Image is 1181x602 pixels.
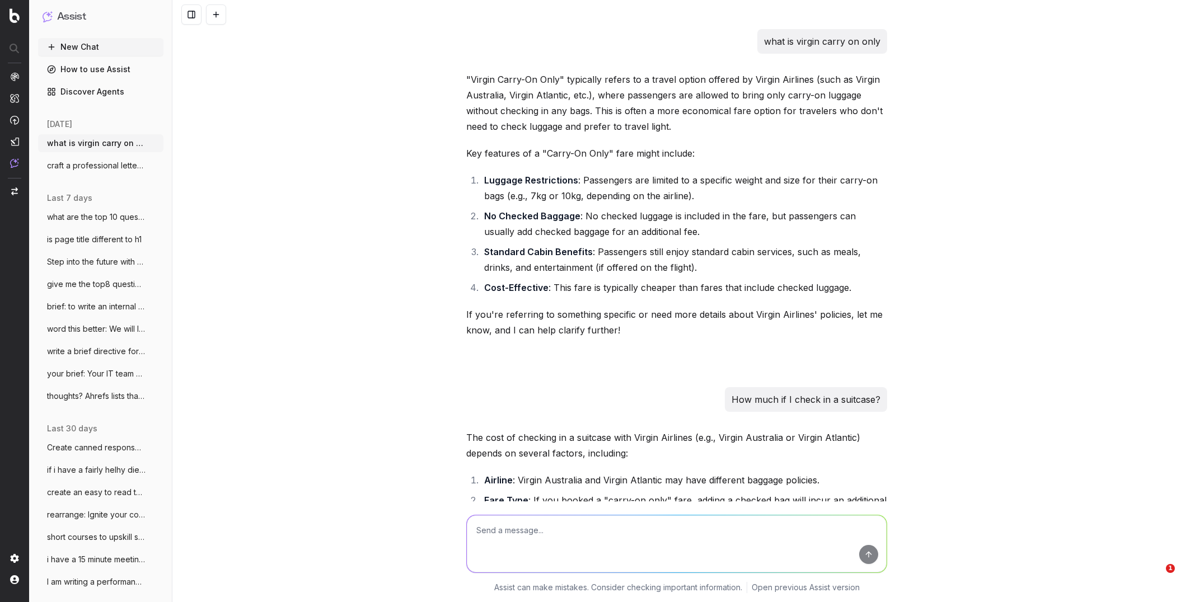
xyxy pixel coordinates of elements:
[10,137,19,146] img: Studio
[732,392,880,407] p: How much if I check in a suitcase?
[47,234,142,245] span: is page title different to h1
[47,346,146,357] span: write a brief directive for a staff memb
[484,246,593,257] strong: Standard Cabin Benefits
[47,554,146,565] span: i have a 15 minute meeting with a petula
[47,442,146,453] span: Create canned response to customers/stor
[38,365,163,383] button: your brief: Your IT team have limited ce
[38,60,163,78] a: How to use Assist
[47,423,97,434] span: last 30 days
[47,279,146,290] span: give me the top8 questions from this Als
[43,11,53,22] img: Assist
[484,210,580,222] strong: No Checked Baggage
[47,532,146,543] span: short courses to upskill seo contnrt wri
[10,554,19,563] img: Setting
[47,138,146,149] span: what is virgin carry on only
[47,323,146,335] span: word this better: We will look at having
[481,472,887,488] li: : Virgin Australia and Virgin Atlantic may have different baggage policies.
[1143,564,1170,591] iframe: Intercom live chat
[10,93,19,103] img: Intelligence
[481,492,887,524] li: : If you booked a "carry-on only" fare, adding a checked bag will incur an additional fee.
[466,145,887,161] p: Key features of a "Carry-On Only" fare might include:
[57,9,86,25] h1: Assist
[10,575,19,584] img: My account
[47,192,92,204] span: last 7 days
[38,483,163,501] button: create an easy to read table that outlin
[38,506,163,524] button: rearrange: Ignite your cooking potential
[466,430,887,461] p: The cost of checking in a suitcase with Virgin Airlines (e.g., Virgin Australia or Virgin Atlanti...
[481,280,887,295] li: : This fare is typically cheaper than fares that include checked luggage.
[38,439,163,457] button: Create canned response to customers/stor
[38,573,163,591] button: I am writing a performance review and po
[47,368,146,379] span: your brief: Your IT team have limited ce
[466,307,887,338] p: If you're referring to something specific or need more details about Virgin Airlines' policies, l...
[38,320,163,338] button: word this better: We will look at having
[764,34,880,49] p: what is virgin carry on only
[38,551,163,568] button: i have a 15 minute meeting with a petula
[752,582,860,593] a: Open previous Assist version
[11,187,18,195] img: Switch project
[484,282,549,293] strong: Cost-Effective
[484,474,513,486] strong: Airline
[38,528,163,546] button: short courses to upskill seo contnrt wri
[38,298,163,316] button: brief: to write an internal comms update
[10,158,19,168] img: Assist
[38,38,163,56] button: New Chat
[38,157,163,175] button: craft a professional letter for chargepb
[38,253,163,271] button: Step into the future with Wi-Fi 7! From
[38,387,163,405] button: thoughts? Ahrefs lists that all non-bran
[38,461,163,479] button: if i have a fairly helhy diet is one act
[47,256,146,267] span: Step into the future with Wi-Fi 7! From
[47,160,146,171] span: craft a professional letter for chargepb
[484,175,578,186] strong: Luggage Restrictions
[47,576,146,587] span: I am writing a performance review and po
[38,83,163,101] a: Discover Agents
[38,134,163,152] button: what is virgin carry on only
[1166,564,1175,573] span: 1
[10,72,19,81] img: Analytics
[47,301,146,312] span: brief: to write an internal comms update
[47,211,146,223] span: what are the top 10 questions that shoul
[43,9,159,25] button: Assist
[10,8,20,23] img: Botify logo
[38,275,163,293] button: give me the top8 questions from this Als
[484,495,528,506] strong: Fare Type
[10,115,19,125] img: Activation
[47,509,146,520] span: rearrange: Ignite your cooking potential
[47,119,72,130] span: [DATE]
[38,231,163,248] button: is page title different to h1
[47,464,146,476] span: if i have a fairly helhy diet is one act
[481,208,887,239] li: : No checked luggage is included in the fare, but passengers can usually add checked baggage for ...
[38,208,163,226] button: what are the top 10 questions that shoul
[494,582,742,593] p: Assist can make mistakes. Consider checking important information.
[481,244,887,275] li: : Passengers still enjoy standard cabin services, such as meals, drinks, and entertainment (if of...
[38,342,163,360] button: write a brief directive for a staff memb
[481,172,887,204] li: : Passengers are limited to a specific weight and size for their carry-on bags (e.g., 7kg or 10kg...
[47,391,146,402] span: thoughts? Ahrefs lists that all non-bran
[47,487,146,498] span: create an easy to read table that outlin
[466,72,887,134] p: "Virgin Carry-On Only" typically refers to a travel option offered by Virgin Airlines (such as Vi...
